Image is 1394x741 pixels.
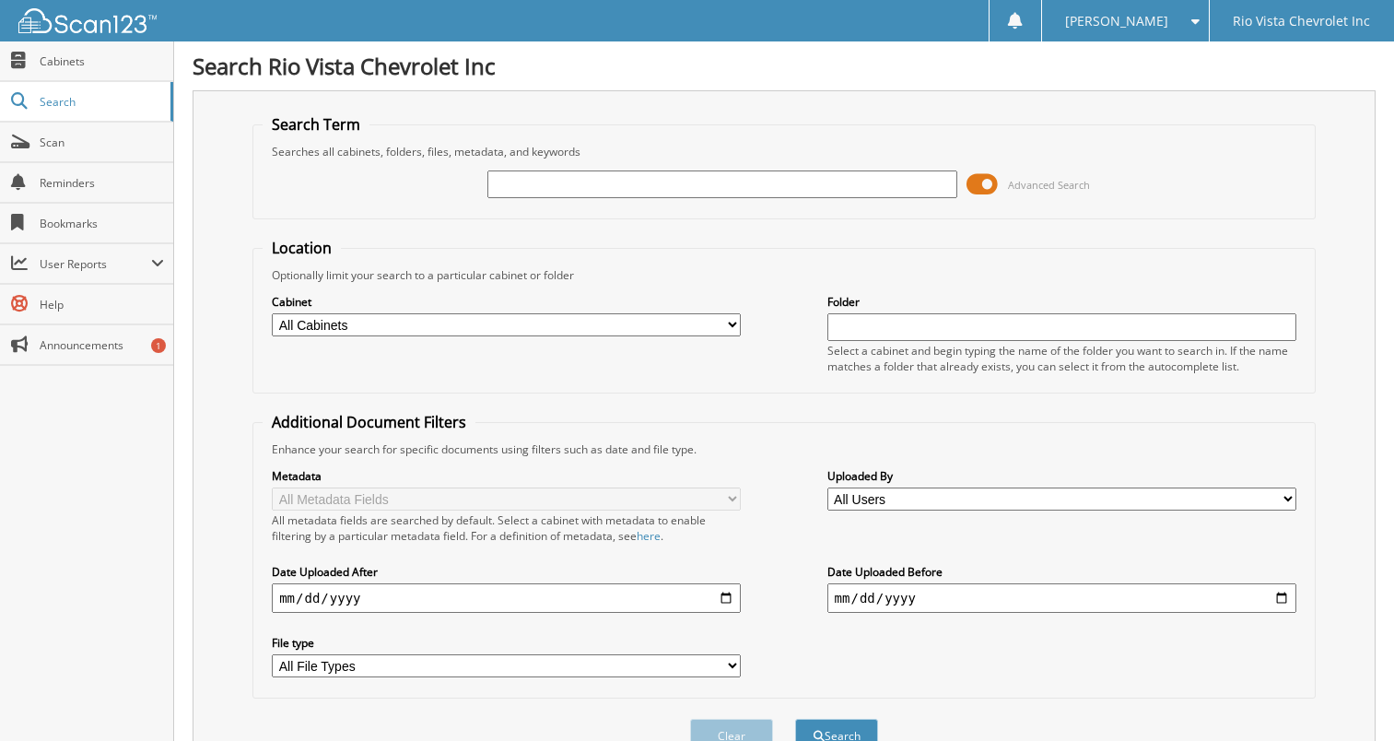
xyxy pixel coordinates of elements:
span: Rio Vista Chevrolet Inc [1233,16,1370,27]
label: Uploaded By [827,468,1296,484]
label: Date Uploaded Before [827,564,1296,580]
span: User Reports [40,256,151,272]
h1: Search Rio Vista Chevrolet Inc [193,51,1376,81]
label: Date Uploaded After [272,564,741,580]
label: Cabinet [272,294,741,310]
input: end [827,583,1296,613]
div: Searches all cabinets, folders, files, metadata, and keywords [263,144,1306,159]
input: start [272,583,741,613]
label: Folder [827,294,1296,310]
span: Advanced Search [1008,178,1090,192]
span: Help [40,297,164,312]
div: Select a cabinet and begin typing the name of the folder you want to search in. If the name match... [827,343,1296,374]
label: Metadata [272,468,741,484]
a: here [637,528,661,544]
span: Search [40,94,161,110]
span: [PERSON_NAME] [1065,16,1168,27]
span: Reminders [40,175,164,191]
div: Enhance your search for specific documents using filters such as date and file type. [263,441,1306,457]
label: File type [272,635,741,651]
legend: Additional Document Filters [263,412,475,432]
legend: Search Term [263,114,369,135]
legend: Location [263,238,341,258]
div: All metadata fields are searched by default. Select a cabinet with metadata to enable filtering b... [272,512,741,544]
img: scan123-logo-white.svg [18,8,157,33]
span: Bookmarks [40,216,164,231]
span: Announcements [40,337,164,353]
span: Scan [40,135,164,150]
span: Cabinets [40,53,164,69]
div: Optionally limit your search to a particular cabinet or folder [263,267,1306,283]
div: 1 [151,338,166,353]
